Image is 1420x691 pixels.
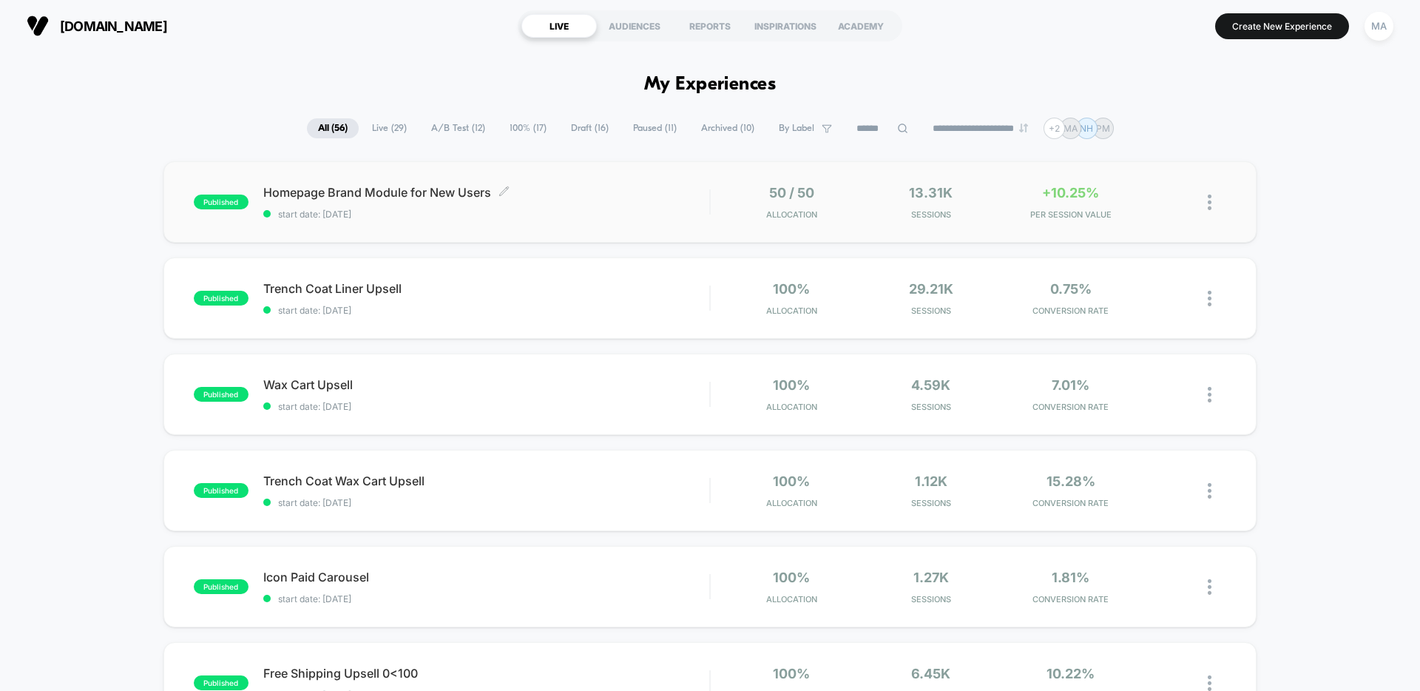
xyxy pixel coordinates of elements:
span: Sessions [865,306,998,316]
span: +10.25% [1042,185,1099,200]
div: LIVE [521,14,597,38]
div: INSPIRATIONS [748,14,823,38]
img: close [1208,675,1211,691]
img: close [1208,291,1211,306]
span: Allocation [766,209,817,220]
span: CONVERSION RATE [1004,594,1137,604]
span: Trench Coat Wax Cart Upsell [263,473,709,488]
span: PER SESSION VALUE [1004,209,1137,220]
img: close [1208,387,1211,402]
button: MA [1360,11,1398,41]
h1: My Experiences [644,74,777,95]
span: Sessions [865,402,998,412]
span: start date: [DATE] [263,305,709,316]
span: 10.22% [1047,666,1095,681]
span: Allocation [766,594,817,604]
img: end [1019,124,1028,132]
span: 0.75% [1050,281,1092,297]
span: 1.12k [915,473,947,489]
span: Sessions [865,498,998,508]
span: start date: [DATE] [263,209,709,220]
p: PM [1096,123,1110,134]
span: published [194,195,248,209]
div: + 2 [1044,118,1065,139]
div: MA [1365,12,1393,41]
img: close [1208,483,1211,499]
div: REPORTS [672,14,748,38]
span: CONVERSION RATE [1004,306,1137,316]
button: [DOMAIN_NAME] [22,14,172,38]
span: CONVERSION RATE [1004,498,1137,508]
span: 50 / 50 [769,185,814,200]
span: 100% [773,666,810,681]
span: Free Shipping Upsell 0<100 [263,666,709,681]
span: 13.31k [909,185,953,200]
span: start date: [DATE] [263,593,709,604]
span: Allocation [766,498,817,508]
span: 100% [773,281,810,297]
span: Icon Paid Carousel [263,570,709,584]
img: close [1208,195,1211,210]
span: 100% [773,570,810,585]
span: published [194,579,248,594]
p: NH [1080,123,1093,134]
span: 100% [773,473,810,489]
img: close [1208,579,1211,595]
img: Visually logo [27,15,49,37]
span: 100% [773,377,810,393]
span: published [194,483,248,498]
span: Paused ( 11 ) [622,118,688,138]
span: Trench Coat Liner Upsell [263,281,709,296]
button: Create New Experience [1215,13,1349,39]
span: CONVERSION RATE [1004,402,1137,412]
div: AUDIENCES [597,14,672,38]
span: 1.81% [1052,570,1089,585]
span: Homepage Brand Module for New Users [263,185,709,200]
span: 6.45k [911,666,950,681]
span: Wax Cart Upsell [263,377,709,392]
span: All ( 56 ) [307,118,359,138]
span: [DOMAIN_NAME] [60,18,167,34]
span: 15.28% [1047,473,1095,489]
span: published [194,291,248,306]
span: By Label [779,123,814,134]
div: ACADEMY [823,14,899,38]
span: 7.01% [1052,377,1089,393]
span: start date: [DATE] [263,401,709,412]
span: A/B Test ( 12 ) [420,118,496,138]
span: start date: [DATE] [263,497,709,508]
span: 4.59k [911,377,950,393]
span: 29.21k [909,281,953,297]
span: published [194,675,248,690]
span: Allocation [766,402,817,412]
span: 100% ( 17 ) [498,118,558,138]
span: Allocation [766,306,817,316]
span: Sessions [865,594,998,604]
span: published [194,387,248,402]
span: Draft ( 16 ) [560,118,620,138]
span: Live ( 29 ) [361,118,418,138]
span: Sessions [865,209,998,220]
span: Archived ( 10 ) [690,118,765,138]
span: 1.27k [913,570,949,585]
p: MA [1064,123,1078,134]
